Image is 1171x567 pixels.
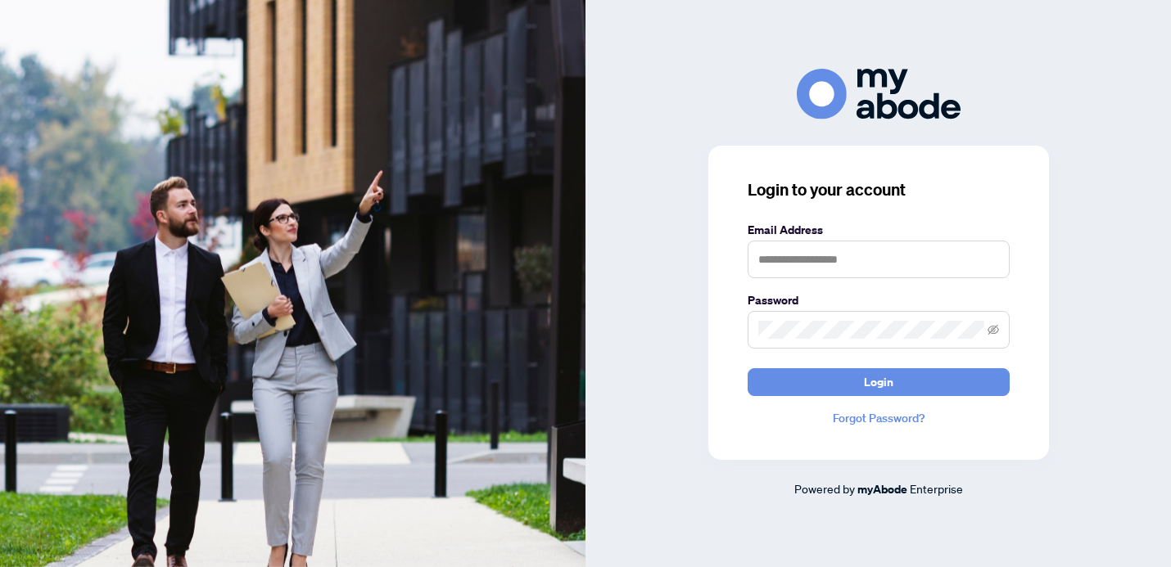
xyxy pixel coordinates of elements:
label: Email Address [748,221,1010,239]
a: Forgot Password? [748,409,1010,427]
span: Powered by [794,481,855,496]
img: ma-logo [797,69,961,119]
h3: Login to your account [748,178,1010,201]
span: eye-invisible [988,324,999,335]
span: Login [864,369,893,395]
label: Password [748,291,1010,309]
button: Login [748,368,1010,396]
span: Enterprise [910,481,963,496]
a: myAbode [857,480,907,498]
